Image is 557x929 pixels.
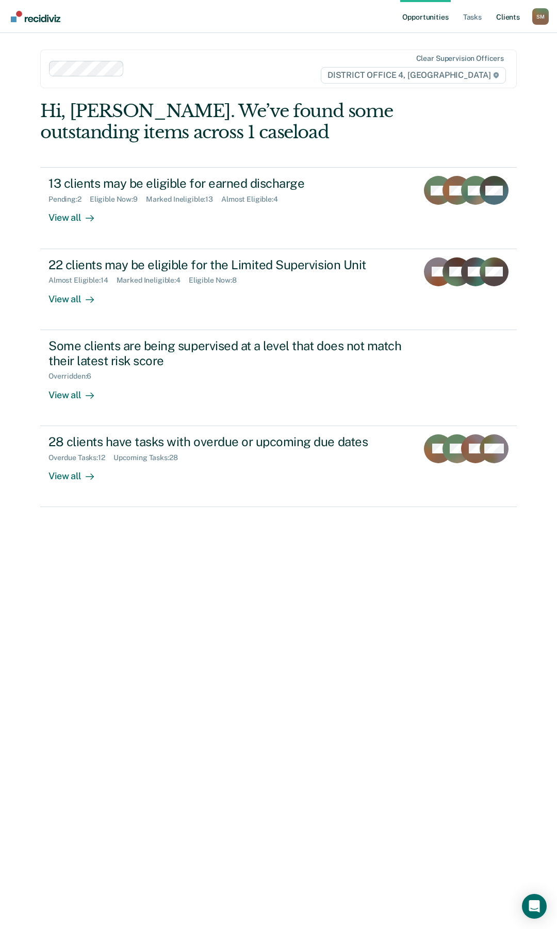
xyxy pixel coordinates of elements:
[48,338,411,368] div: Some clients are being supervised at a level that does not match their latest risk score
[48,434,409,449] div: 28 clients have tasks with overdue or upcoming due dates
[146,195,221,204] div: Marked Ineligible : 13
[40,330,517,426] a: Some clients are being supervised at a level that does not match their latest risk scoreOverridde...
[416,54,504,63] div: Clear supervision officers
[40,426,517,507] a: 28 clients have tasks with overdue or upcoming due datesOverdue Tasks:12Upcoming Tasks:28View all
[117,276,189,285] div: Marked Ineligible : 4
[532,8,549,25] div: S M
[48,257,409,272] div: 22 clients may be eligible for the Limited Supervision Unit
[40,249,517,330] a: 22 clients may be eligible for the Limited Supervision UnitAlmost Eligible:14Marked Ineligible:4E...
[48,453,113,462] div: Overdue Tasks : 12
[221,195,286,204] div: Almost Eligible : 4
[48,204,106,224] div: View all
[532,8,549,25] button: Profile dropdown button
[113,453,186,462] div: Upcoming Tasks : 28
[48,176,409,191] div: 13 clients may be eligible for earned discharge
[40,101,421,143] div: Hi, [PERSON_NAME]. We’ve found some outstanding items across 1 caseload
[522,894,547,919] div: Open Intercom Messenger
[48,276,117,285] div: Almost Eligible : 14
[48,462,106,482] div: View all
[90,195,146,204] div: Eligible Now : 9
[48,285,106,305] div: View all
[189,276,245,285] div: Eligible Now : 8
[48,372,100,381] div: Overridden : 6
[40,167,517,249] a: 13 clients may be eligible for earned dischargePending:2Eligible Now:9Marked Ineligible:13Almost ...
[48,381,106,401] div: View all
[321,67,506,84] span: DISTRICT OFFICE 4, [GEOGRAPHIC_DATA]
[11,11,60,22] img: Recidiviz
[48,195,90,204] div: Pending : 2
